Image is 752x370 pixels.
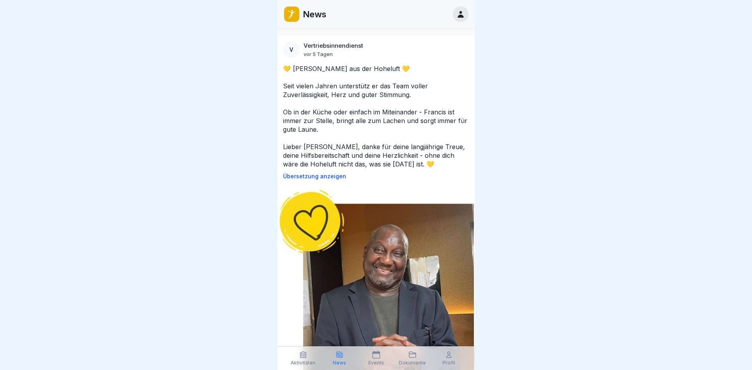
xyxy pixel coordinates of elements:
p: News [303,9,326,19]
p: vor 5 Tagen [304,51,333,57]
img: oo2rwhh5g6mqyfqxhtbddxvd.png [284,7,299,22]
p: Vertriebsinnendienst [304,42,363,49]
div: V [283,41,300,58]
p: Übersetzung anzeigen [283,173,469,179]
p: Dokumente [399,360,426,366]
p: 💛 [PERSON_NAME] aus der Hoheluft 💛 Seit vielen Jahren unterstütz er das Team voller Zuverlässigke... [283,64,469,168]
p: Events [368,360,384,366]
p: Aktivitäten [291,360,315,366]
p: Profil [443,360,455,366]
p: News [333,360,346,366]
